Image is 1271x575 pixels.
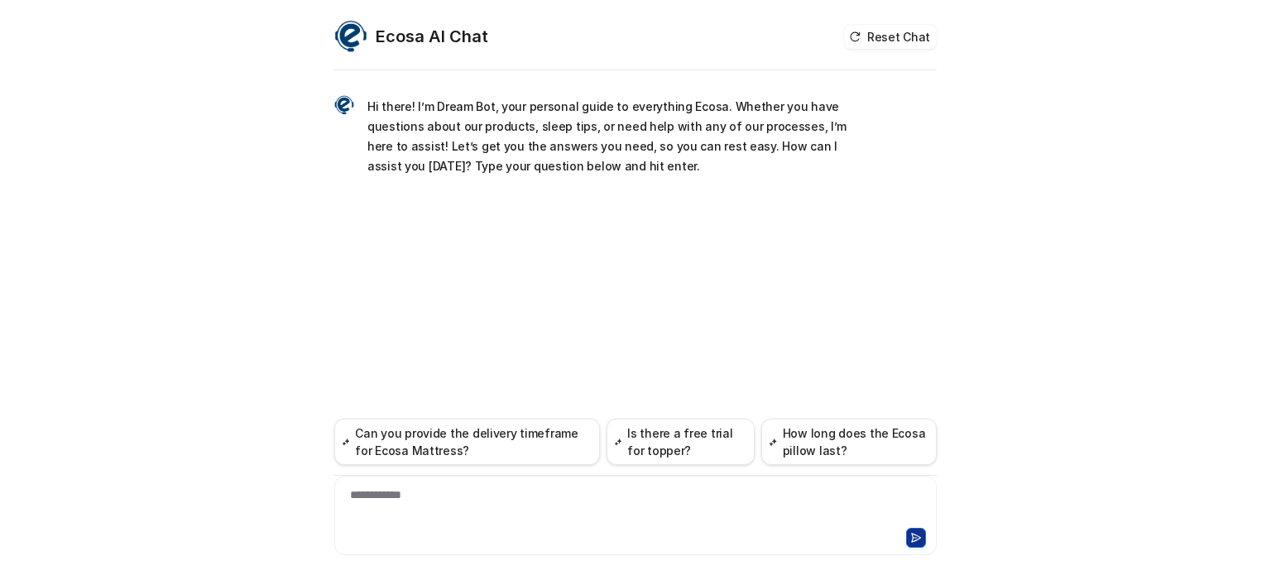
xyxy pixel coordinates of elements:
img: Widget [334,95,354,115]
button: Reset Chat [844,25,937,49]
p: Hi there! I’m Dream Bot, your personal guide to everything Ecosa. Whether you have questions abou... [367,97,851,176]
button: How long does the Ecosa pillow last? [761,419,937,465]
img: Widget [334,20,367,53]
button: Is there a free trial for topper? [607,419,755,465]
button: Can you provide the delivery timeframe for Ecosa Mattress? [334,419,600,465]
h2: Ecosa AI Chat [376,25,488,48]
